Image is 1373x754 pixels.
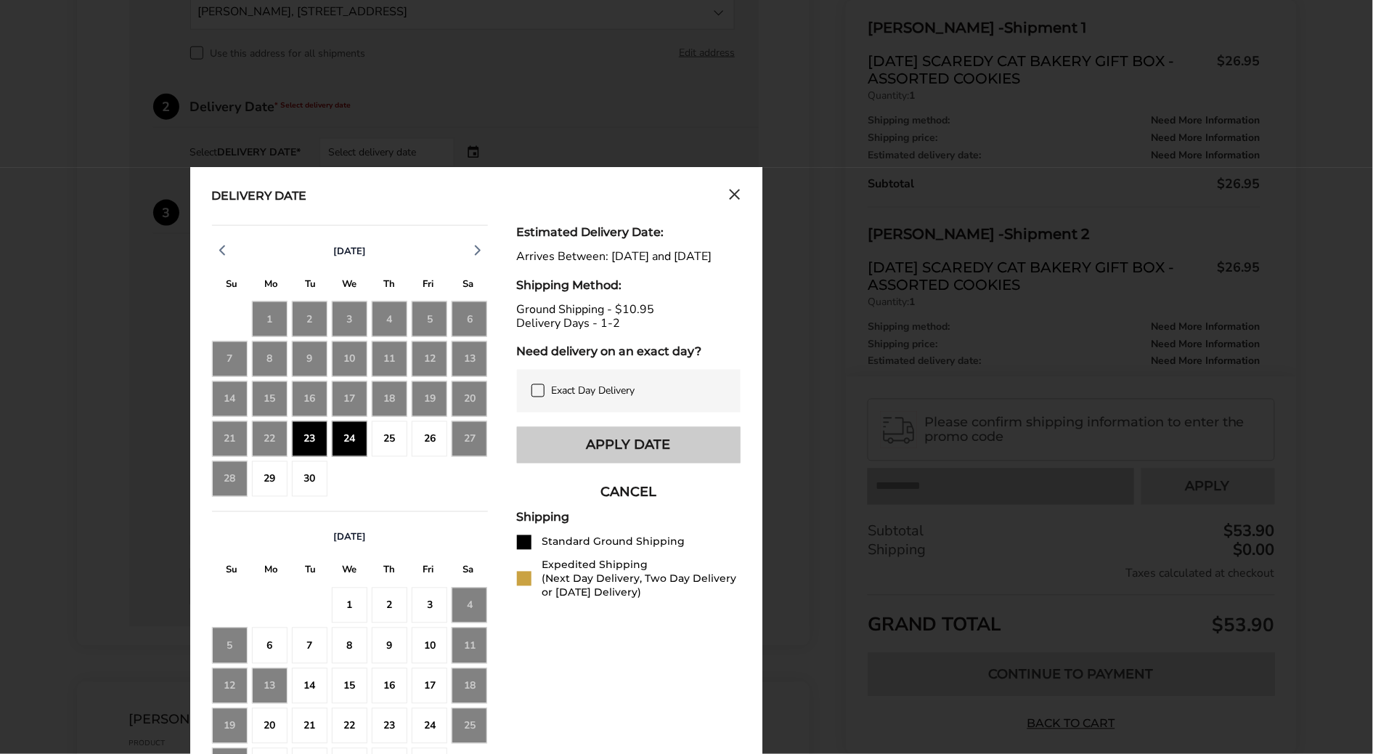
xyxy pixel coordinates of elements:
div: Delivery Date [212,189,307,205]
div: T [290,275,330,297]
div: S [212,561,251,583]
div: T [290,561,330,583]
div: W [330,275,369,297]
div: Expedited Shipping (Next Day Delivery, Two Day Delivery or [DATE] Delivery) [542,559,741,600]
span: [DATE] [333,531,366,544]
div: S [212,275,251,297]
div: F [409,561,448,583]
div: Shipping Method: [517,278,741,292]
button: Apply Date [517,427,741,463]
div: W [330,561,369,583]
div: Ground Shipping - $10.95 Delivery Days - 1-2 [517,303,741,331]
span: Exact Day Delivery [552,384,635,398]
div: Standard Ground Shipping [542,535,685,549]
div: M [251,275,290,297]
div: T [370,561,409,583]
div: Shipping [517,511,741,524]
div: Estimated Delivery Date: [517,225,741,239]
div: S [448,561,487,583]
button: CANCEL [517,474,741,511]
div: Arrives Between: [DATE] and [DATE] [517,250,741,264]
div: F [409,275,448,297]
span: [DATE] [333,245,366,258]
button: [DATE] [327,531,372,544]
button: Close calendar [729,189,741,205]
button: [DATE] [327,245,372,258]
div: Need delivery on an exact day? [517,345,741,359]
div: S [448,275,487,297]
div: T [370,275,409,297]
div: M [251,561,290,583]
